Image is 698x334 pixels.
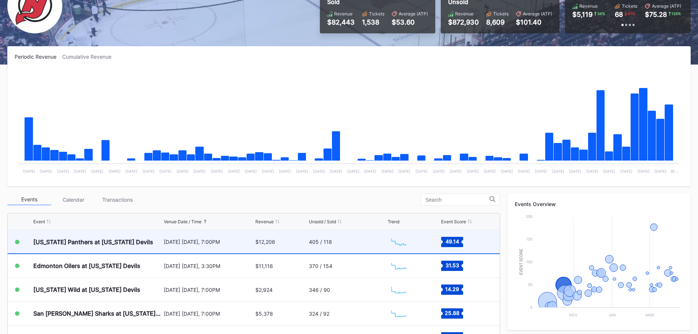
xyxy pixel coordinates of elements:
div: 41 % [627,11,636,16]
div: [DATE] [DATE], 7:00PM [164,287,254,293]
text: [DATE] [296,169,308,173]
svg: Chart title [388,280,410,299]
div: 34 % [597,11,606,16]
text: [DATE] [211,169,223,173]
text: [DATE] [381,169,394,173]
text: 25.88 [445,310,459,316]
text: [DATE] [125,169,137,173]
text: [DATE] [603,169,615,173]
text: [DATE] [484,169,496,173]
div: Calendar [51,194,95,205]
text: [DATE] [159,169,171,173]
div: [US_STATE] Wild at [US_STATE] Devils [33,286,140,293]
div: $5,378 [255,311,273,317]
div: 68 [615,11,623,18]
div: San [PERSON_NAME] Sharks at [US_STATE] Devils [33,310,162,317]
text: [DATE] [91,169,103,173]
div: 370 / 154 [309,263,332,269]
text: [DATE] [416,169,428,173]
svg: Chart title [388,257,410,275]
text: [DATE] [398,169,410,173]
div: Cumulative Revenue [62,54,117,60]
text: [DATE] [347,169,359,173]
text: 0 [530,305,532,309]
text: Mar [646,313,654,317]
div: Events Overview [515,201,683,207]
text: [DATE] [23,169,35,173]
div: Event [33,219,45,224]
div: [DATE] [DATE], 3:30PM [164,263,254,269]
div: Average (ATP) [652,3,681,9]
div: Tickets [622,3,637,9]
text: Event Score [519,249,523,275]
div: Average (ATP) [399,11,428,16]
div: Events [7,194,51,205]
div: 346 / 90 [309,287,330,293]
text: [DATE] [535,169,547,173]
text: [DATE] [262,169,274,173]
text: [DATE] [364,169,376,173]
div: $2,924 [255,287,273,293]
div: $53.60 [392,18,428,26]
svg: Chart title [388,304,410,323]
text: [DATE] [552,169,564,173]
text: [DATE] [654,169,666,173]
text: [DATE] [467,169,479,173]
text: [DATE] [313,169,325,173]
text: [DATE] [279,169,291,173]
text: 14.29 [445,286,459,292]
text: [DATE] [245,169,257,173]
div: $75.28 [645,11,667,18]
text: Jan [609,313,616,317]
input: Search [425,197,490,203]
div: $101.40 [516,18,552,26]
div: $5,119 [572,11,592,18]
div: Trend [388,219,399,224]
div: 405 / 118 [309,239,332,245]
text: [DATE] [620,169,632,173]
div: [DATE] [DATE], 7:00PM [164,239,254,245]
text: [DATE] [330,169,342,173]
text: [DATE] [108,169,121,173]
text: [DATE] [143,169,155,173]
div: Revenue [255,219,274,224]
svg: Chart title [515,213,683,323]
text: 30 … [670,169,679,173]
div: $11,116 [255,263,273,269]
svg: Chart title [388,233,410,251]
div: 1,538 [362,18,384,26]
div: Revenue [579,3,598,9]
div: Periodic Revenue [15,54,62,60]
div: Revenue [334,11,352,16]
div: 8,609 [486,18,509,26]
div: Tickets [493,11,509,16]
text: [DATE] [433,169,445,173]
text: [DATE] [40,169,52,173]
div: [DATE] [DATE], 7:00PM [164,311,254,317]
div: Revenue [455,11,473,16]
text: [DATE] [638,169,650,173]
div: Average (ATP) [523,11,552,16]
svg: Chart title [15,69,683,179]
div: $12,206 [255,239,275,245]
div: Transactions [95,194,139,205]
text: [DATE] [177,169,189,173]
text: [DATE] [501,169,513,173]
text: 31.53 [445,262,459,268]
div: Unsold / Sold [309,219,336,224]
text: [DATE] [57,169,69,173]
text: 50 [528,282,532,287]
div: Tickets [369,11,384,16]
text: 200 [526,214,532,219]
text: [DATE] [228,169,240,173]
text: [DATE] [450,169,462,173]
div: [US_STATE] Panthers at [US_STATE] Devils [33,238,153,246]
div: $82,443 [327,18,355,26]
text: [DATE] [74,169,86,173]
text: [DATE] [518,169,530,173]
div: Event Score [441,219,466,224]
div: 324 / 92 [309,311,329,317]
text: [DATE] [586,169,598,173]
text: 150 [526,237,532,241]
text: [DATE] [193,169,206,173]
